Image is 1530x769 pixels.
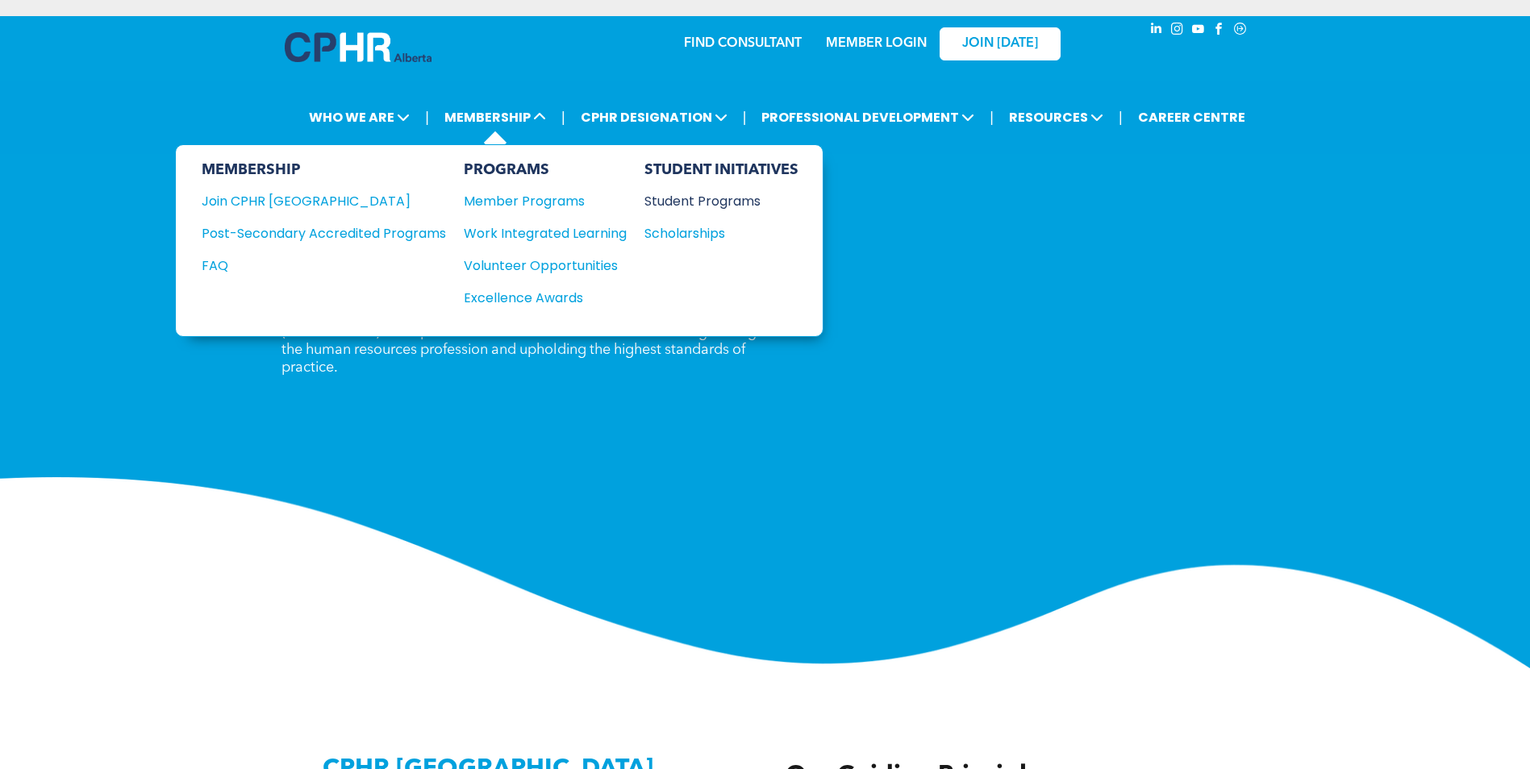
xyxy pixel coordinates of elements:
[202,223,446,243] a: Post-Secondary Accredited Programs
[962,36,1038,52] span: JOIN [DATE]
[202,161,446,179] div: MEMBERSHIP
[757,102,979,132] span: PROFESSIONAL DEVELOPMENT
[464,223,611,243] div: Work Integrated Learning
[464,288,611,308] div: Excellence Awards
[1190,20,1207,42] a: youtube
[1148,20,1165,42] a: linkedin
[684,37,802,50] a: FIND CONSULTANT
[1232,20,1249,42] a: Social network
[743,101,747,134] li: |
[464,223,627,243] a: Work Integrated Learning
[826,37,927,50] a: MEMBER LOGIN
[644,223,783,243] div: Scholarships
[464,191,627,211] a: Member Programs
[576,102,732,132] span: CPHR DESIGNATION
[644,161,798,179] div: STUDENT INITIATIVES
[202,256,446,276] a: FAQ
[1133,102,1250,132] a: CAREER CENTRE
[202,256,422,276] div: FAQ
[285,32,431,62] img: A blue and white logo for cp alberta
[990,101,994,134] li: |
[940,27,1061,60] a: JOIN [DATE]
[644,191,783,211] div: Student Programs
[202,223,422,243] div: Post-Secondary Accredited Programs
[464,256,611,276] div: Volunteer Opportunities
[464,191,611,211] div: Member Programs
[1004,102,1108,132] span: RESOURCES
[1119,101,1123,134] li: |
[464,161,627,179] div: PROGRAMS
[304,102,415,132] span: WHO WE ARE
[464,256,627,276] a: Volunteer Opportunities
[440,102,551,132] span: MEMBERSHIP
[202,191,422,211] div: Join CPHR [GEOGRAPHIC_DATA]
[644,191,798,211] a: Student Programs
[644,223,798,243] a: Scholarships
[1211,20,1228,42] a: facebook
[1169,20,1186,42] a: instagram
[464,288,627,308] a: Excellence Awards
[202,191,446,211] a: Join CPHR [GEOGRAPHIC_DATA]
[425,101,429,134] li: |
[561,101,565,134] li: |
